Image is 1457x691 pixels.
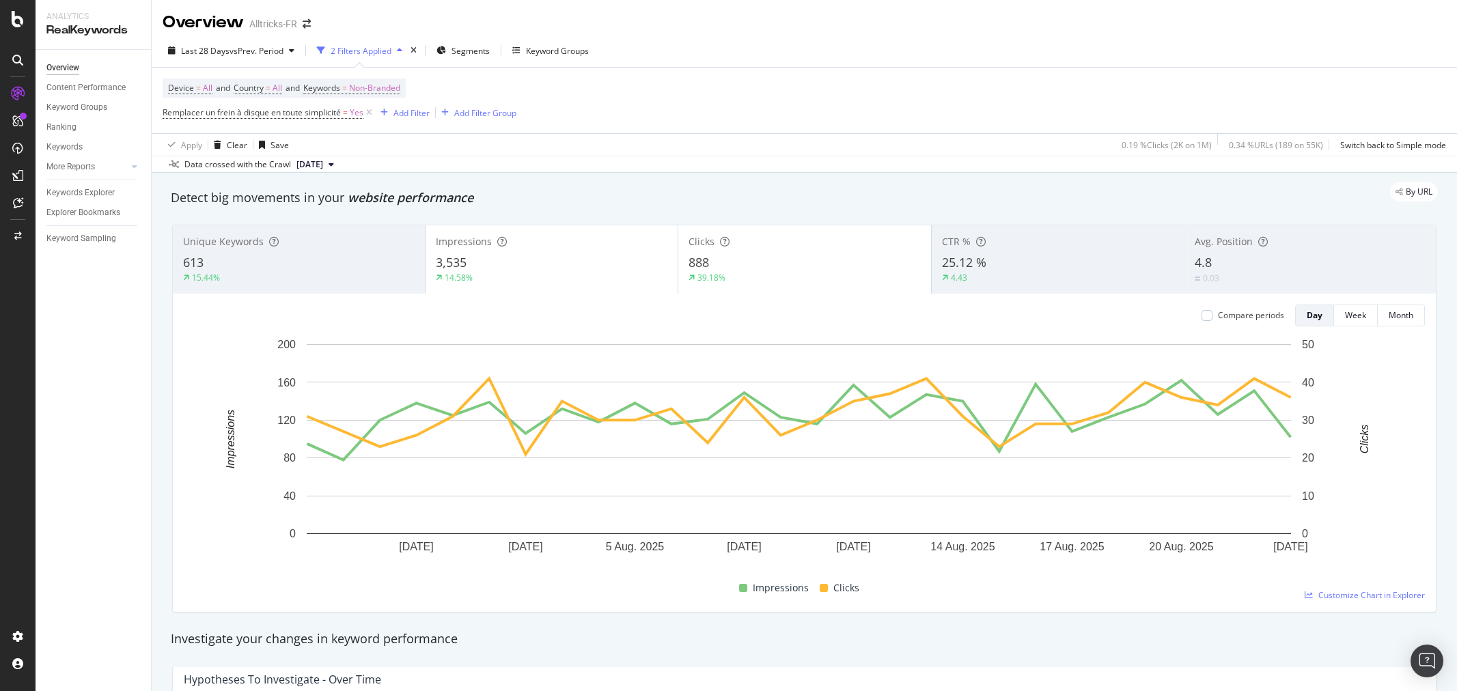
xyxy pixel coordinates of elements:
text: [DATE] [399,541,433,552]
div: 4.43 [951,272,967,283]
div: arrow-right-arrow-left [303,19,311,29]
span: 4.8 [1195,254,1212,270]
span: = [196,82,201,94]
div: Analytics [46,11,140,23]
span: Impressions [436,235,492,248]
span: and [216,82,230,94]
div: Keyword Groups [526,45,589,57]
text: 50 [1302,339,1314,350]
div: Week [1345,309,1366,321]
button: Switch back to Simple mode [1335,134,1446,156]
span: = [342,82,347,94]
text: [DATE] [508,541,542,552]
span: All [203,79,212,98]
span: 613 [183,254,204,270]
span: 2025 Aug. 18th [296,158,323,171]
div: Add Filter [393,107,430,119]
a: Explorer Bookmarks [46,206,141,220]
a: Customize Chart in Explorer [1305,589,1425,601]
span: Clicks [833,580,859,596]
div: Compare periods [1218,309,1284,321]
text: 0 [1302,528,1308,539]
a: Content Performance [46,81,141,95]
text: 120 [277,414,296,426]
button: Add Filter [375,104,430,121]
div: Keyword Groups [46,100,107,115]
div: 0.03 [1203,272,1219,284]
div: RealKeywords [46,23,140,38]
div: 39.18% [697,272,725,283]
a: Keywords [46,140,141,154]
a: Ranking [46,120,141,135]
div: 15.44% [192,272,220,283]
button: Save [253,134,289,156]
span: 888 [689,254,709,270]
text: 40 [1302,376,1314,388]
span: vs Prev. Period [230,45,283,57]
div: 0.19 % Clicks ( 2K on 1M ) [1122,139,1212,151]
div: Explorer Bookmarks [46,206,120,220]
a: Keyword Sampling [46,231,141,246]
span: Impressions [753,580,809,596]
img: Equal [1195,277,1200,281]
a: Keyword Groups [46,100,141,115]
a: Keywords Explorer [46,186,141,200]
div: Open Intercom Messenger [1411,645,1443,677]
text: 17 Aug. 2025 [1040,541,1104,552]
span: Keywords [303,82,340,94]
div: Investigate your changes in keyword performance [171,630,1438,648]
div: 0.34 % URLs ( 189 on 55K ) [1229,139,1323,151]
span: = [343,107,348,118]
div: Content Performance [46,81,126,95]
button: Week [1334,305,1378,326]
div: times [408,44,419,57]
span: Unique Keywords [183,235,264,248]
text: 200 [277,339,296,350]
div: 2 Filters Applied [331,45,391,57]
button: Segments [431,40,495,61]
button: Day [1295,305,1334,326]
span: = [266,82,270,94]
button: [DATE] [291,156,339,173]
div: Hypotheses to Investigate - Over Time [184,673,381,686]
span: Customize Chart in Explorer [1318,589,1425,601]
div: legacy label [1390,182,1438,201]
text: 20 [1302,452,1314,464]
text: 5 Aug. 2025 [606,541,665,552]
span: 25.12 % [942,254,986,270]
span: Remplacer un frein à disque en toute simplicité [163,107,341,118]
div: 14.58% [445,272,473,283]
button: Keyword Groups [507,40,594,61]
text: 20 Aug. 2025 [1149,541,1213,552]
button: 2 Filters Applied [311,40,408,61]
text: [DATE] [836,541,870,552]
span: Yes [350,103,363,122]
div: Save [270,139,289,151]
div: Month [1389,309,1413,321]
text: 40 [283,490,296,502]
span: Avg. Position [1195,235,1253,248]
span: Segments [452,45,490,57]
span: and [286,82,300,94]
span: All [273,79,282,98]
span: Last 28 Days [181,45,230,57]
text: 80 [283,452,296,464]
div: Switch back to Simple mode [1340,139,1446,151]
div: More Reports [46,160,95,174]
svg: A chart. [184,337,1414,574]
text: Impressions [225,410,236,468]
a: Overview [46,61,141,75]
text: [DATE] [727,541,761,552]
div: Keyword Sampling [46,231,116,246]
div: Overview [163,11,244,34]
button: Apply [163,134,202,156]
div: Add Filter Group [454,107,516,119]
span: 3,535 [436,254,467,270]
span: CTR % [942,235,971,248]
button: Add Filter Group [436,104,516,121]
a: More Reports [46,160,128,174]
span: Device [168,82,194,94]
span: Clicks [689,235,714,248]
div: Data crossed with the Crawl [184,158,291,171]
